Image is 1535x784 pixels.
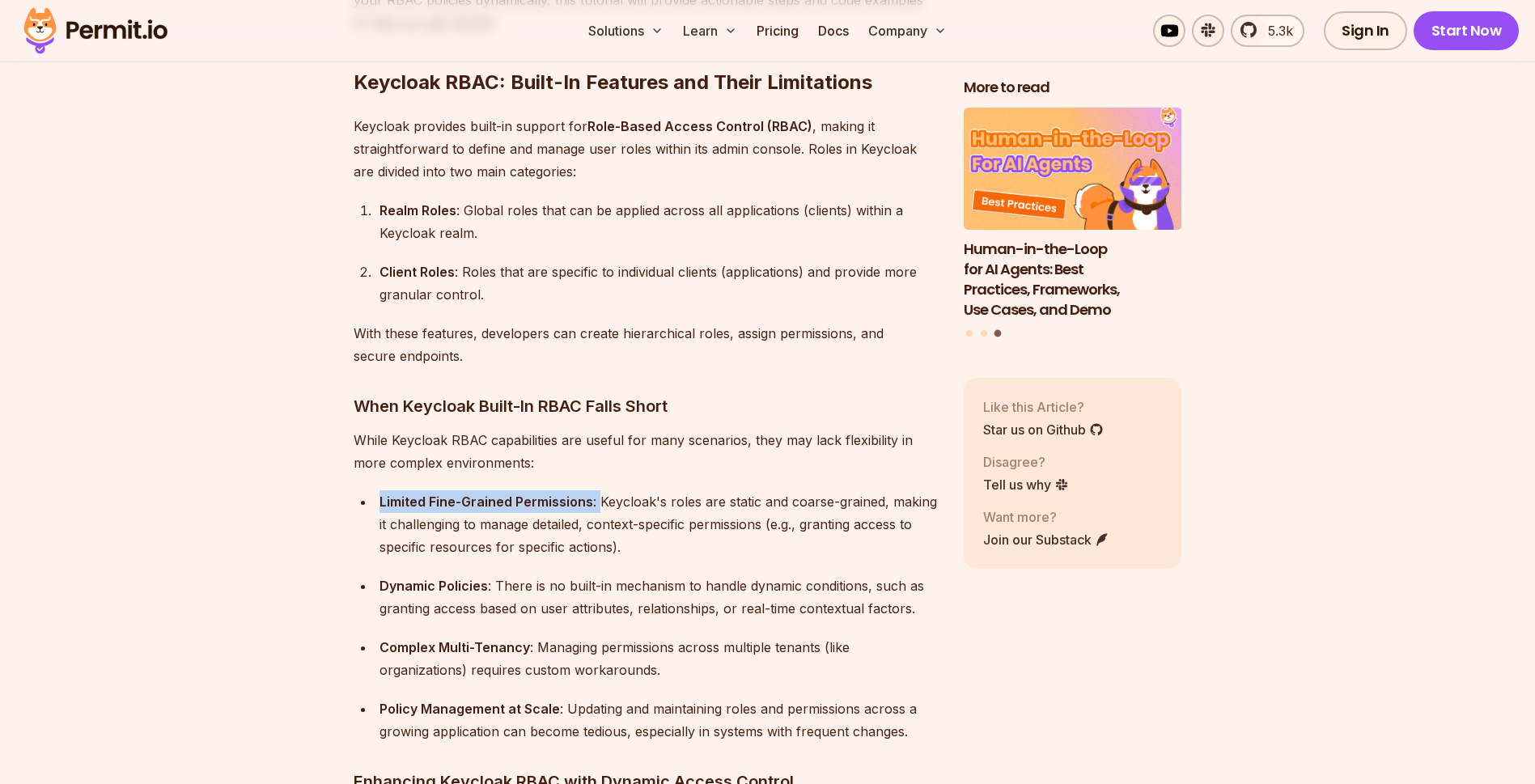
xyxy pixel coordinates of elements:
[1414,11,1520,50] a: Start Now
[380,261,938,306] div: : Roles that are specific to individual clients (applications) and provide more granular control.
[380,574,938,620] div: : There is no built-in mechanism to handle dynamic conditions, such as granting access based on u...
[16,3,175,58] img: Permit logo
[983,475,1069,494] a: Tell us why
[380,639,530,655] strong: Complex Multi-Tenancy
[964,239,1182,320] h3: Human-in-the-Loop for AI Agents: Best Practices, Frameworks, Use Cases, and Demo
[983,397,1104,417] p: Like this Article?
[983,530,1109,549] a: Join our Substack
[1258,21,1293,40] span: 5.3k
[380,202,456,218] strong: Realm Roles
[354,393,938,419] h3: When Keycloak Built-In RBAC Falls Short
[354,322,938,367] p: With these features, developers can create hierarchical roles, assign permissions, and secure end...
[966,330,973,337] button: Go to slide 1
[380,264,455,280] strong: Client Roles
[994,330,1002,337] button: Go to slide 3
[964,108,1182,340] div: Posts
[812,15,855,47] a: Docs
[380,701,560,717] strong: Policy Management at Scale
[862,15,953,47] button: Company
[983,452,1069,472] p: Disagree?
[380,199,938,244] div: : Global roles that can be applied across all applications (clients) within a Keycloak realm.
[380,697,938,743] div: : Updating and maintaining roles and permissions across a growing application can become tedious,...
[380,578,488,594] strong: Dynamic Policies
[750,15,805,47] a: Pricing
[354,429,938,474] p: While Keycloak RBAC capabilities are useful for many scenarios, they may lack flexibility in more...
[380,636,938,681] div: : Managing permissions across multiple tenants (like organizations) requires custom workarounds.
[983,420,1104,439] a: Star us on Github
[676,15,744,47] button: Learn
[587,118,812,134] strong: Role-Based Access Control (RBAC)
[1324,11,1407,50] a: Sign In
[964,78,1182,98] h2: More to read
[1231,15,1304,47] a: 5.3k
[380,494,593,510] strong: Limited Fine-Grained Permissions
[582,15,670,47] button: Solutions
[983,507,1109,527] p: Want more?
[981,330,987,337] button: Go to slide 2
[380,490,938,558] div: : Keycloak's roles are static and coarse-grained, making it challenging to manage detailed, conte...
[964,108,1182,320] a: Human-in-the-Loop for AI Agents: Best Practices, Frameworks, Use Cases, and DemoHuman-in-the-Loop...
[354,115,938,183] p: Keycloak provides built-in support for , making it straightforward to define and manage user role...
[964,108,1182,320] li: 3 of 3
[964,108,1182,231] img: Human-in-the-Loop for AI Agents: Best Practices, Frameworks, Use Cases, and Demo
